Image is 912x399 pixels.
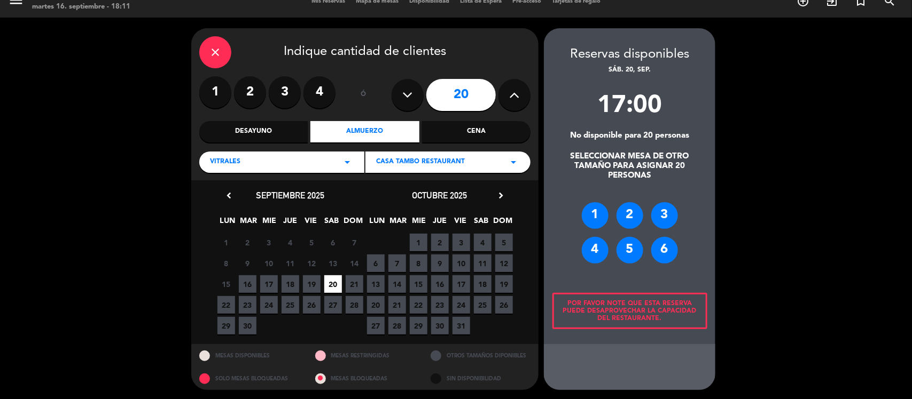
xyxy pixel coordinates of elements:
span: 21 [388,296,406,314]
span: 4 [282,234,299,251]
div: 3 [651,202,678,229]
div: 2 [617,202,643,229]
div: 4 [582,237,609,264]
div: Almuerzo [310,121,419,142]
span: 20 [367,296,385,314]
span: 12 [303,254,321,272]
span: DOM [344,214,362,232]
span: MAR [389,214,407,232]
div: OTROS TAMAÑOS DIPONIBLES [423,344,539,367]
span: VIE [302,214,320,232]
span: LUN [369,214,386,232]
span: 17 [453,275,470,293]
div: Reservas disponibles [544,44,715,65]
span: septiembre 2025 [256,190,324,201]
span: 1 [410,234,427,251]
span: 15 [410,275,427,293]
div: SIN DISPONIBILIDAD [423,367,539,390]
span: 10 [453,254,470,272]
span: 9 [431,254,449,272]
span: 26 [495,296,513,314]
span: 25 [474,296,492,314]
span: 6 [367,254,385,272]
span: 28 [388,317,406,334]
i: chevron_left [223,190,235,201]
span: 18 [474,275,492,293]
div: martes 16. septiembre - 18:11 [32,2,130,12]
span: 20 [324,275,342,293]
span: 13 [367,275,385,293]
div: 5 [617,237,643,264]
i: chevron_right [495,190,506,201]
span: Vitrales [210,157,240,167]
span: 2 [431,234,449,251]
span: 27 [367,317,385,334]
div: Cena [422,121,531,142]
span: 7 [388,254,406,272]
span: LUN [219,214,237,232]
span: 1 [217,234,235,251]
span: 6 [324,234,342,251]
span: 17 [260,275,278,293]
div: 1 [582,202,609,229]
div: ó [346,76,381,114]
span: 5 [303,234,321,251]
span: MIE [261,214,278,232]
div: sáb. 20, sep. [544,65,715,76]
span: 14 [346,254,363,272]
span: 4 [474,234,492,251]
span: JUE [431,214,449,232]
span: VIE [452,214,470,232]
div: 17:00 [544,86,715,131]
div: 6 [651,237,678,264]
div: Desayuno [199,121,308,142]
span: DOM [494,214,511,232]
span: 22 [410,296,427,314]
span: 18 [282,275,299,293]
span: 10 [260,254,278,272]
span: 11 [282,254,299,272]
span: 22 [217,296,235,314]
span: 30 [431,317,449,334]
span: 13 [324,254,342,272]
div: SOLO MESAS BLOQUEADAS [191,367,307,390]
span: 8 [217,254,235,272]
span: 12 [495,254,513,272]
span: 16 [431,275,449,293]
span: 2 [239,234,256,251]
span: JUE [282,214,299,232]
span: 16 [239,275,256,293]
i: arrow_drop_down [341,156,354,169]
span: 7 [346,234,363,251]
span: 24 [260,296,278,314]
div: SELECCIONAR MESA DE OTRO TAMAÑO PARA ASIGNAR 20 PERSONAS [544,152,715,181]
div: MESAS BLOQUEADAS [307,367,423,390]
span: 21 [346,275,363,293]
div: Indique cantidad de clientes [199,36,531,68]
span: 23 [431,296,449,314]
span: 24 [453,296,470,314]
i: close [209,46,222,59]
div: Por favor note que esta reserva puede desaprovechar la capacidad del restaurante. [552,293,707,329]
label: 1 [199,76,231,108]
span: MAR [240,214,258,232]
span: 30 [239,317,256,334]
span: 8 [410,254,427,272]
label: 4 [303,76,336,108]
span: 19 [495,275,513,293]
span: Casa Tambo Restaurant [376,157,465,167]
span: 31 [453,317,470,334]
span: 23 [239,296,256,314]
span: 29 [217,317,235,334]
span: 19 [303,275,321,293]
span: 3 [453,234,470,251]
span: 5 [495,234,513,251]
span: 14 [388,275,406,293]
div: MESAS RESTRINGIDAS [307,344,423,367]
label: 2 [234,76,266,108]
span: MIE [410,214,428,232]
span: SAB [473,214,490,232]
span: 3 [260,234,278,251]
span: 15 [217,275,235,293]
span: 25 [282,296,299,314]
